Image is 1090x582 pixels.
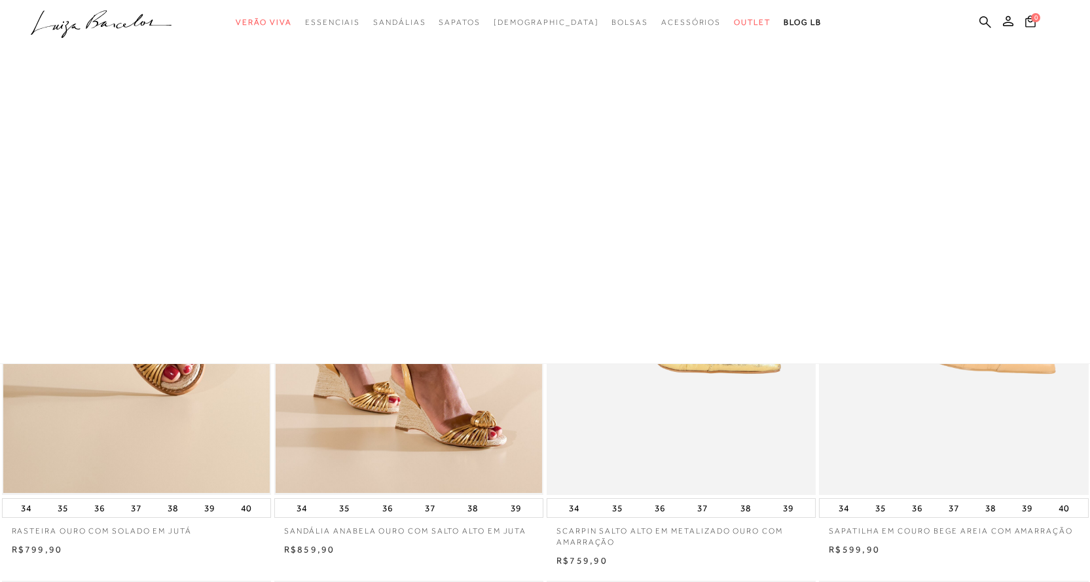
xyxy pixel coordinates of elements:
[236,10,292,35] a: categoryNavScreenReaderText
[981,499,1000,517] button: 38
[871,499,890,517] button: 35
[693,499,712,517] button: 37
[236,18,292,27] span: Verão Viva
[835,499,853,517] button: 34
[608,499,627,517] button: 35
[565,499,583,517] button: 34
[611,18,648,27] span: Bolsas
[439,18,480,27] span: Sapatos
[661,18,721,27] span: Acessórios
[293,499,311,517] button: 34
[1018,499,1036,517] button: 39
[734,10,771,35] a: categoryNavScreenReaderText
[945,499,963,517] button: 37
[611,10,648,35] a: categoryNavScreenReaderText
[378,499,397,517] button: 36
[335,499,354,517] button: 35
[373,18,426,27] span: Sandálias
[651,499,669,517] button: 36
[237,499,255,517] button: 40
[200,499,219,517] button: 39
[373,10,426,35] a: categoryNavScreenReaderText
[1031,13,1040,22] span: 0
[829,544,880,555] span: R$599,90
[661,10,721,35] a: categoryNavScreenReaderText
[164,499,182,517] button: 38
[494,18,599,27] span: [DEMOGRAPHIC_DATA]
[439,10,480,35] a: categoryNavScreenReaderText
[547,518,816,548] a: SCARPIN SALTO ALTO EM METALIZADO OURO COM AMARRAÇÃO
[2,518,271,537] a: RASTEIRA OURO COM SOLADO EM JUTÁ
[421,499,439,517] button: 37
[305,10,360,35] a: categoryNavScreenReaderText
[779,499,797,517] button: 39
[784,10,822,35] a: BLOG LB
[305,18,360,27] span: Essenciais
[784,18,822,27] span: BLOG LB
[127,499,145,517] button: 37
[1021,14,1040,32] button: 0
[17,499,35,517] button: 34
[736,499,755,517] button: 38
[908,499,926,517] button: 36
[463,499,482,517] button: 38
[494,10,599,35] a: noSubCategoriesText
[507,499,525,517] button: 39
[819,518,1088,537] a: SAPATILHA EM COURO BEGE AREIA COM AMARRAÇÃO
[90,499,109,517] button: 36
[734,18,771,27] span: Outlet
[556,555,608,566] span: R$759,90
[1055,499,1073,517] button: 40
[284,544,335,555] span: R$859,90
[12,544,63,555] span: R$799,90
[274,518,543,537] a: SANDÁLIA ANABELA OURO COM SALTO ALTO EM JUTA
[54,499,72,517] button: 35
